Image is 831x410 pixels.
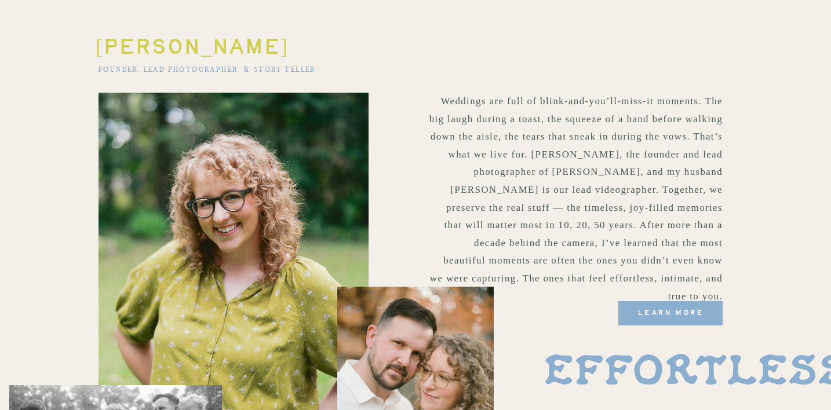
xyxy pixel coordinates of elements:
[99,64,359,74] h3: founder, lead photographer, & story teller
[618,301,723,325] a: learn more
[96,30,356,63] h2: [PERSON_NAME]
[637,307,704,320] span: learn more
[429,93,723,292] p: Weddings are full of blink-and-you’ll-miss-it moments. The big laugh during a toast, the squeeze ...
